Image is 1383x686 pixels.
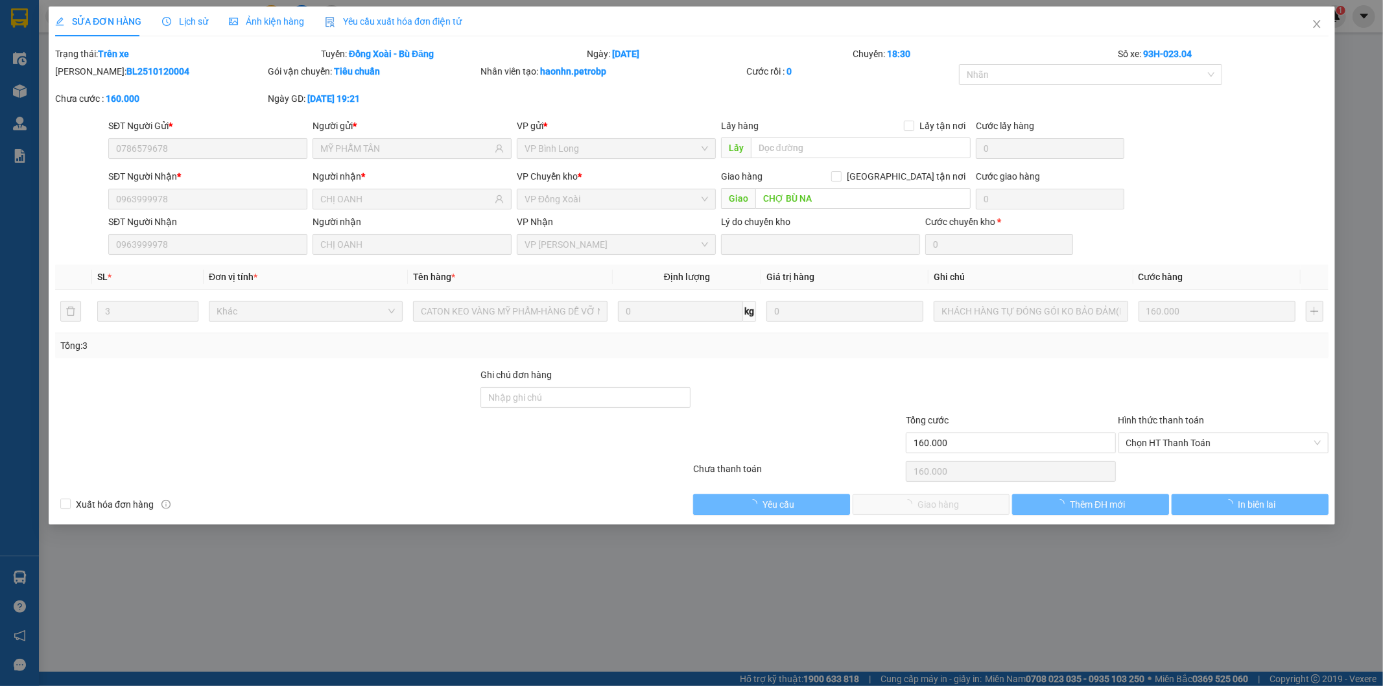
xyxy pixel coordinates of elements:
[934,301,1128,322] input: Ghi Chú
[71,497,159,512] span: Xuất hóa đơn hàng
[55,91,265,106] div: Chưa cước :
[97,272,108,282] span: SL
[1138,301,1295,322] input: 0
[60,301,81,322] button: delete
[1311,19,1321,29] span: close
[162,16,208,27] span: Lịch sử
[976,121,1034,131] label: Cước lấy hàng
[480,64,744,78] div: Nhân viên tạo:
[692,462,904,484] div: Chưa thanh toán
[1056,499,1070,508] span: loading
[313,119,512,133] div: Người gửi
[495,195,504,204] span: user
[976,138,1124,159] input: Cước lấy hàng
[307,93,360,104] b: [DATE] 19:21
[268,91,478,106] div: Ngày GD:
[1223,499,1238,508] span: loading
[905,415,948,425] span: Tổng cước
[313,215,512,229] div: Người nhận
[762,497,794,512] span: Yêu cầu
[55,16,141,27] span: SỬA ĐƠN HÀNG
[720,188,755,209] span: Giao
[517,119,716,133] div: VP gửi
[229,17,238,26] span: picture
[766,272,814,282] span: Giá trị hàng
[1118,415,1204,425] label: Hình thức thanh toán
[743,301,756,322] span: kg
[161,500,170,509] span: info-circle
[886,49,910,59] b: 18:30
[914,119,971,133] span: Lấy tận nơi
[108,169,307,183] div: SĐT Người Nhận
[313,169,512,183] div: Người nhận
[664,272,710,282] span: Định lượng
[106,93,139,104] b: 160.000
[217,302,395,321] span: Khác
[54,47,320,61] div: Trạng thái:
[525,235,708,254] span: VP Đức Liễu
[525,139,708,158] span: VP Bình Long
[612,49,639,59] b: [DATE]
[325,16,462,27] span: Yêu cầu xuất hóa đơn điện tử
[720,215,919,229] div: Lý do chuyển kho
[748,499,762,508] span: loading
[976,171,1040,182] label: Cước giao hàng
[349,49,434,59] b: Đồng Xoài - Bù Đăng
[540,66,606,77] b: haonhn.petrobp
[126,66,189,77] b: BL2510120004
[1117,47,1329,61] div: Số xe:
[925,215,1072,229] div: Cước chuyển kho
[746,64,956,78] div: Cước rồi :
[98,49,129,59] b: Trên xe
[320,141,492,156] input: Tên người gửi
[55,17,64,26] span: edit
[325,17,335,27] img: icon
[413,301,607,322] input: VD: Bàn, Ghế
[750,137,971,158] input: Dọc đường
[60,338,534,353] div: Tổng: 3
[852,494,1009,515] button: Giao hàng
[693,494,850,515] button: Yêu cầu
[928,265,1133,290] th: Ghi chú
[786,66,791,77] b: 0
[517,171,578,182] span: VP Chuyển kho
[1126,433,1320,453] span: Chọn HT Thanh Toán
[525,189,708,209] span: VP Đồng Xoài
[320,47,585,61] div: Tuyến:
[976,189,1124,209] input: Cước giao hàng
[585,47,851,61] div: Ngày:
[1070,497,1125,512] span: Thêm ĐH mới
[1298,6,1334,43] button: Close
[720,121,758,131] span: Lấy hàng
[851,47,1117,61] div: Chuyến:
[842,169,971,183] span: [GEOGRAPHIC_DATA] tận nơi
[162,17,171,26] span: clock-circle
[55,64,265,78] div: [PERSON_NAME]:
[108,119,307,133] div: SĐT Người Gửi
[320,192,492,206] input: Tên người nhận
[209,272,257,282] span: Đơn vị tính
[229,16,304,27] span: Ảnh kiện hàng
[495,144,504,153] span: user
[720,171,762,182] span: Giao hàng
[1305,301,1323,322] button: plus
[108,215,307,229] div: SĐT Người Nhận
[755,188,971,209] input: Dọc đường
[517,215,716,229] div: VP Nhận
[720,137,750,158] span: Lấy
[1138,272,1183,282] span: Cước hàng
[1171,494,1328,515] button: In biên lai
[480,370,552,380] label: Ghi chú đơn hàng
[413,272,455,282] span: Tên hàng
[1011,494,1168,515] button: Thêm ĐH mới
[480,387,691,408] input: Ghi chú đơn hàng
[268,64,478,78] div: Gói vận chuyển:
[766,301,923,322] input: 0
[334,66,380,77] b: Tiêu chuẩn
[1238,497,1275,512] span: In biên lai
[1143,49,1192,59] b: 93H-023.04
